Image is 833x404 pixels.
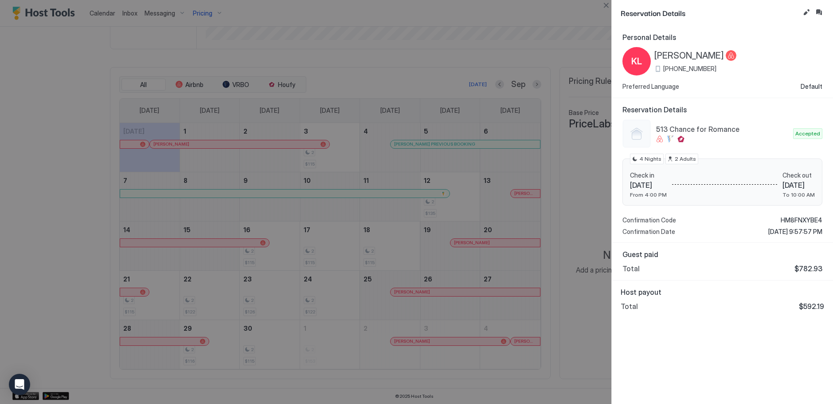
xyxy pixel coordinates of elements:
[663,65,716,73] span: [PHONE_NUMBER]
[621,288,824,297] span: Host payout
[639,155,661,163] span: 4 Nights
[622,105,822,114] span: Reservation Details
[799,302,824,311] span: $592.19
[621,302,638,311] span: Total
[813,7,824,18] button: Inbox
[622,216,676,224] span: Confirmation Code
[622,228,675,236] span: Confirmation Date
[630,171,667,179] span: Check in
[768,228,822,236] span: [DATE] 9:57:57 PM
[795,130,820,138] span: Accepted
[630,191,667,198] span: From 4:00 PM
[801,7,812,18] button: Edit reservation
[782,171,815,179] span: Check out
[622,33,822,42] span: Personal Details
[622,264,640,273] span: Total
[675,155,696,163] span: 2 Adults
[654,50,724,61] span: [PERSON_NAME]
[631,55,642,68] span: KL
[782,181,815,190] span: [DATE]
[781,216,822,224] span: HM8FNXYBE4
[630,181,667,190] span: [DATE]
[621,7,799,18] span: Reservation Details
[782,191,815,198] span: To 10:00 AM
[794,264,822,273] span: $782.93
[9,374,30,395] div: Open Intercom Messenger
[622,250,822,259] span: Guest paid
[622,83,679,91] span: Preferred Language
[801,83,822,91] span: Default
[656,125,790,134] span: 513 Chance for Romance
